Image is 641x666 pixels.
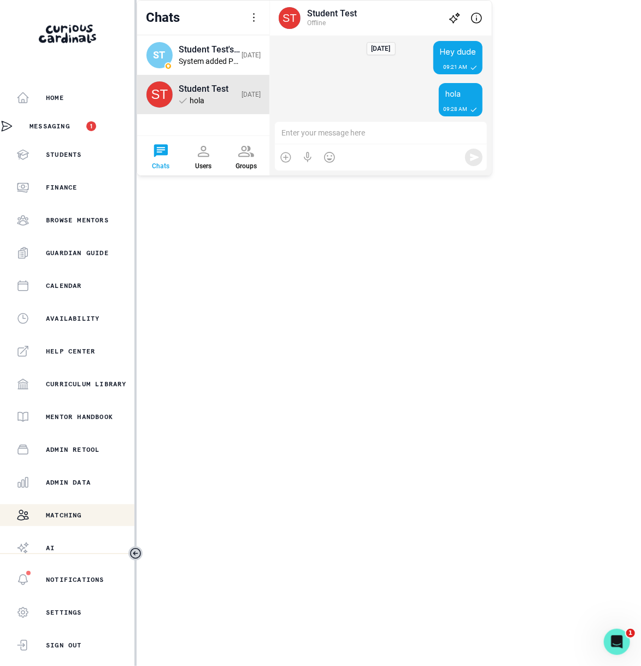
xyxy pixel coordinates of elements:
[46,314,99,323] p: Availability
[46,249,109,257] p: Guardian Guide
[46,575,104,584] p: Notifications
[440,47,476,56] span: Hey dude
[443,64,467,70] div: 09:21 AM
[279,151,292,164] button: Attach
[467,151,480,164] button: Send Message
[153,49,166,62] span: ST
[90,123,92,129] p: 1
[179,44,242,55] div: Student Test's Essay Writing tutoring
[179,57,242,66] div: System added Parent Account
[152,162,169,170] div: Chats
[46,412,113,421] p: Mentor Handbook
[46,478,91,487] p: Admin Data
[604,629,630,655] iframe: Intercom live chat
[46,608,82,617] p: Settings
[372,45,391,52] div: [DATE]
[39,25,96,43] img: Curious Cardinals Logo
[146,81,173,108] img: svg
[190,96,242,105] div: hola
[46,641,82,650] p: Sign Out
[46,281,82,290] p: Calendar
[448,11,461,25] button: Conversation Summary
[46,544,55,552] p: AI
[128,546,143,561] button: Toggle sidebar
[195,162,211,170] div: Users
[242,51,261,59] div: [DATE]
[626,629,635,638] span: 1
[46,445,99,454] p: Admin Retool
[46,216,109,225] p: Browse Mentors
[443,106,467,112] div: 09:28 AM
[46,347,95,356] p: Help Center
[46,150,82,159] p: Students
[46,380,127,388] p: Curriculum Library
[46,183,77,192] p: Finance
[279,7,301,29] img: svg
[46,511,82,520] p: Matching
[301,151,314,164] button: Voice Recording
[307,19,442,28] div: Offline
[236,162,257,170] div: Groups
[307,8,442,19] div: Student Test
[30,122,70,131] p: Messaging
[46,93,64,102] p: Home
[146,10,180,26] div: Chats
[323,151,336,164] button: Emoji
[242,91,261,98] div: [DATE]
[445,89,461,98] span: hola
[179,84,242,94] div: Student Test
